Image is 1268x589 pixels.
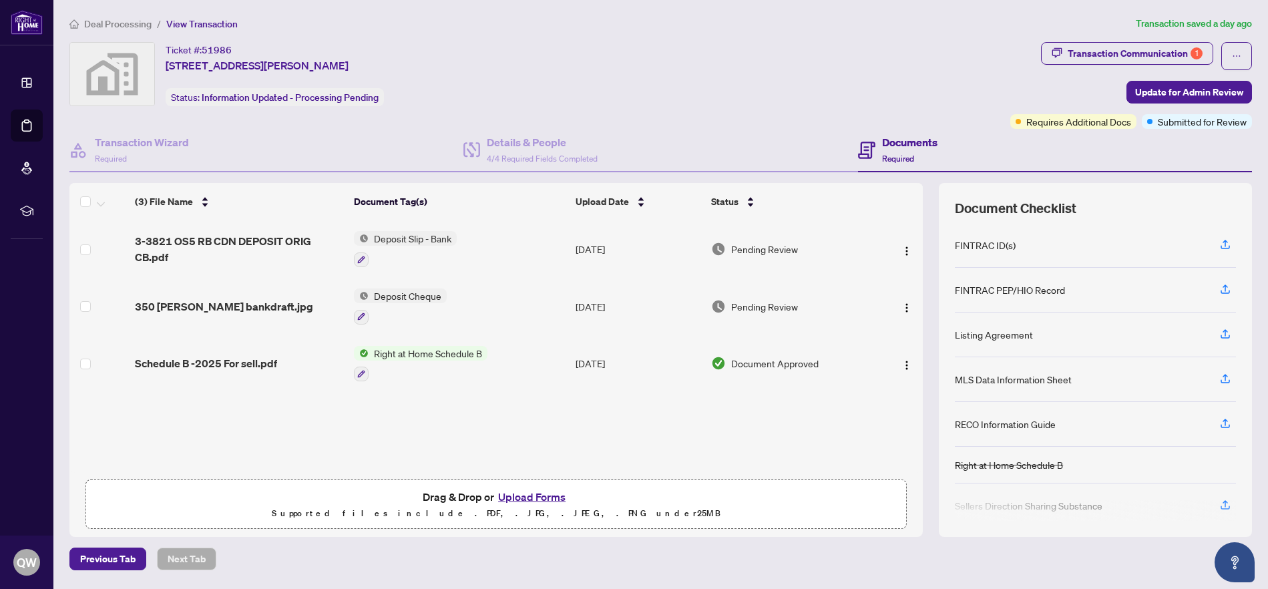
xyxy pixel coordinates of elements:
[570,183,706,220] th: Upload Date
[130,183,349,220] th: (3) File Name
[349,183,570,220] th: Document Tag(s)
[1126,81,1252,104] button: Update for Admin Review
[202,91,379,104] span: Information Updated - Processing Pending
[955,498,1102,513] div: Sellers Direction Sharing Substance
[369,288,447,303] span: Deposit Cheque
[95,154,127,164] span: Required
[84,18,152,30] span: Deal Processing
[202,44,232,56] span: 51986
[95,134,189,150] h4: Transaction Wizard
[731,242,798,256] span: Pending Review
[731,356,819,371] span: Document Approved
[706,183,875,220] th: Status
[1136,16,1252,31] article: Transaction saved a day ago
[882,134,937,150] h4: Documents
[896,238,917,260] button: Logo
[901,246,912,256] img: Logo
[1026,114,1131,129] span: Requires Additional Docs
[166,57,349,73] span: [STREET_ADDRESS][PERSON_NAME]
[69,548,146,570] button: Previous Tab
[1041,42,1213,65] button: Transaction Communication1
[711,356,726,371] img: Document Status
[731,299,798,314] span: Pending Review
[369,346,487,361] span: Right at Home Schedule B
[955,417,1056,431] div: RECO Information Guide
[11,10,43,35] img: logo
[487,134,598,150] h4: Details & People
[570,335,706,393] td: [DATE]
[570,278,706,335] td: [DATE]
[354,231,369,246] img: Status Icon
[94,506,898,522] p: Supported files include .PDF, .JPG, .JPEG, .PNG under 25 MB
[17,553,37,572] span: QW
[135,233,344,265] span: 3-3821 OS5 RB CDN DEPOSIT ORIG CB.pdf
[955,282,1065,297] div: FINTRAC PEP/HIO Record
[369,231,457,246] span: Deposit Slip - Bank
[86,480,906,530] span: Drag & Drop orUpload FormsSupported files include .PDF, .JPG, .JPEG, .PNG under25MB
[882,154,914,164] span: Required
[135,299,313,315] span: 350 [PERSON_NAME] bankdraft.jpg
[166,42,232,57] div: Ticket #:
[354,346,487,382] button: Status IconRight at Home Schedule B
[955,457,1063,472] div: Right at Home Schedule B
[166,18,238,30] span: View Transaction
[494,488,570,506] button: Upload Forms
[711,299,726,314] img: Document Status
[955,327,1033,342] div: Listing Agreement
[1068,43,1203,64] div: Transaction Communication
[901,360,912,371] img: Logo
[354,288,369,303] img: Status Icon
[135,355,277,371] span: Schedule B -2025 For sell.pdf
[70,43,154,106] img: svg%3e
[901,303,912,313] img: Logo
[69,19,79,29] span: home
[1158,114,1247,129] span: Submitted for Review
[711,194,738,209] span: Status
[354,288,447,325] button: Status IconDeposit Cheque
[423,488,570,506] span: Drag & Drop or
[1215,542,1255,582] button: Open asap
[1191,47,1203,59] div: 1
[1232,51,1241,61] span: ellipsis
[570,220,706,278] td: [DATE]
[166,88,384,106] div: Status:
[711,242,726,256] img: Document Status
[80,548,136,570] span: Previous Tab
[955,238,1016,252] div: FINTRAC ID(s)
[157,548,216,570] button: Next Tab
[1135,81,1243,103] span: Update for Admin Review
[354,231,457,267] button: Status IconDeposit Slip - Bank
[955,199,1076,218] span: Document Checklist
[135,194,193,209] span: (3) File Name
[896,353,917,374] button: Logo
[157,16,161,31] li: /
[576,194,629,209] span: Upload Date
[955,372,1072,387] div: MLS Data Information Sheet
[354,346,369,361] img: Status Icon
[896,296,917,317] button: Logo
[487,154,598,164] span: 4/4 Required Fields Completed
